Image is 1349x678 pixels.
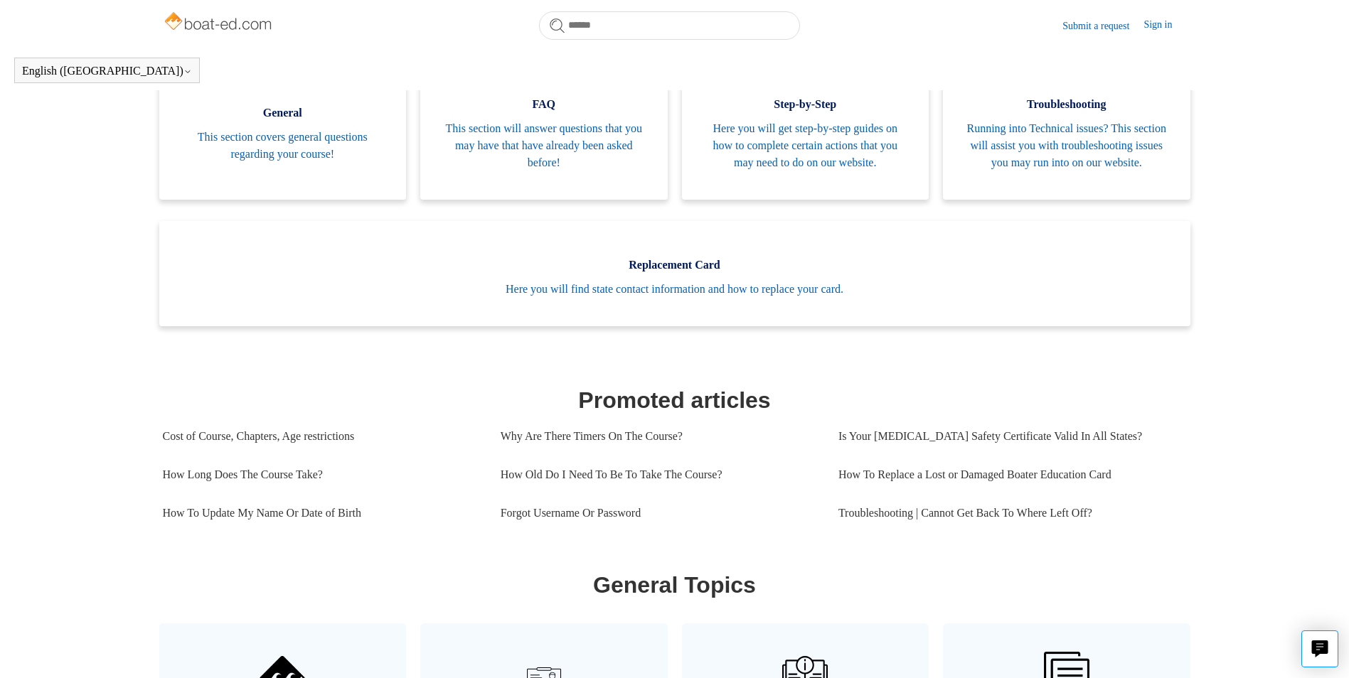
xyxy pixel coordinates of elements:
a: How Long Does The Course Take? [163,456,479,494]
span: This section will answer questions that you may have that have already been asked before! [442,120,646,171]
a: How To Replace a Lost or Damaged Boater Education Card [838,456,1176,494]
h1: Promoted articles [163,383,1187,417]
span: FAQ [442,96,646,113]
a: How To Update My Name Or Date of Birth [163,494,479,532]
span: Step-by-Step [703,96,908,113]
a: Submit a request [1062,18,1143,33]
a: Step-by-Step Here you will get step-by-step guides on how to complete certain actions that you ma... [682,60,929,200]
a: General This section covers general questions regarding your course! [159,60,407,200]
span: General [181,104,385,122]
button: English ([GEOGRAPHIC_DATA]) [22,65,192,77]
a: Forgot Username Or Password [501,494,817,532]
a: Troubleshooting | Cannot Get Back To Where Left Off? [838,494,1176,532]
img: Boat-Ed Help Center home page [163,9,276,37]
a: Sign in [1143,17,1186,34]
span: Here you will get step-by-step guides on how to complete certain actions that you may need to do ... [703,120,908,171]
input: Search [539,11,800,40]
a: Is Your [MEDICAL_DATA] Safety Certificate Valid In All States? [838,417,1176,456]
a: Troubleshooting Running into Technical issues? This section will assist you with troubleshooting ... [943,60,1190,200]
span: Here you will find state contact information and how to replace your card. [181,281,1169,298]
a: Why Are There Timers On The Course? [501,417,817,456]
h1: General Topics [163,568,1187,602]
a: Cost of Course, Chapters, Age restrictions [163,417,479,456]
a: Replacement Card Here you will find state contact information and how to replace your card. [159,221,1190,326]
span: Troubleshooting [964,96,1169,113]
span: Replacement Card [181,257,1169,274]
a: How Old Do I Need To Be To Take The Course? [501,456,817,494]
a: FAQ This section will answer questions that you may have that have already been asked before! [420,60,668,200]
span: This section covers general questions regarding your course! [181,129,385,163]
span: Running into Technical issues? This section will assist you with troubleshooting issues you may r... [964,120,1169,171]
button: Live chat [1301,630,1338,667]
